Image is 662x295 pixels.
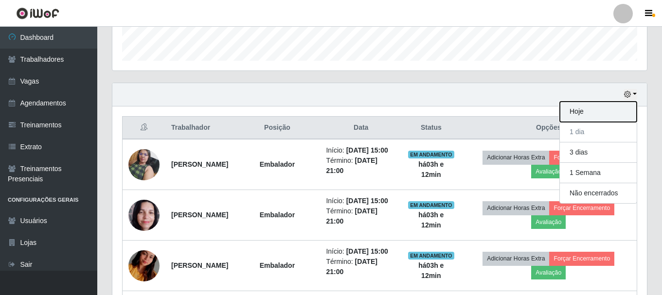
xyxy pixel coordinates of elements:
[326,246,396,257] li: Início:
[560,102,637,122] button: Hoje
[418,261,444,279] strong: há 03 h e 12 min
[483,201,549,215] button: Adicionar Horas Extra
[418,211,444,229] strong: há 03 h e 12 min
[171,261,228,269] strong: [PERSON_NAME]
[531,165,566,178] button: Avaliação
[320,117,402,139] th: Data
[234,117,320,139] th: Posição
[326,156,396,176] li: Término:
[549,201,614,215] button: Forçar Encerramento
[483,151,549,164] button: Adicionar Horas Extra
[16,7,59,19] img: CoreUI Logo
[402,117,460,139] th: Status
[326,206,396,226] li: Término:
[483,252,549,265] button: Adicionar Horas Extra
[346,247,388,255] time: [DATE] 15:00
[346,146,388,154] time: [DATE] 15:00
[531,215,566,229] button: Avaliação
[171,211,228,219] strong: [PERSON_NAME]
[260,261,295,269] strong: Embalador
[461,117,637,139] th: Opções
[549,252,614,265] button: Forçar Encerramento
[260,160,295,168] strong: Embalador
[408,252,454,260] span: EM ANDAMENTO
[560,163,637,183] button: 1 Semana
[531,266,566,279] button: Avaliação
[560,183,637,203] button: Não encerrados
[128,144,160,185] img: 1749692047494.jpeg
[326,196,396,206] li: Início:
[408,151,454,158] span: EM ANDAMENTO
[171,160,228,168] strong: [PERSON_NAME]
[326,145,396,156] li: Início:
[128,238,160,294] img: 1755956064830.jpeg
[408,201,454,209] span: EM ANDAMENTO
[560,142,637,163] button: 3 dias
[549,151,614,164] button: Forçar Encerramento
[260,211,295,219] strong: Embalador
[560,122,637,142] button: 1 dia
[326,257,396,277] li: Término:
[128,194,160,236] img: 1726745680631.jpeg
[346,197,388,205] time: [DATE] 15:00
[418,160,444,178] strong: há 03 h e 12 min
[165,117,234,139] th: Trabalhador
